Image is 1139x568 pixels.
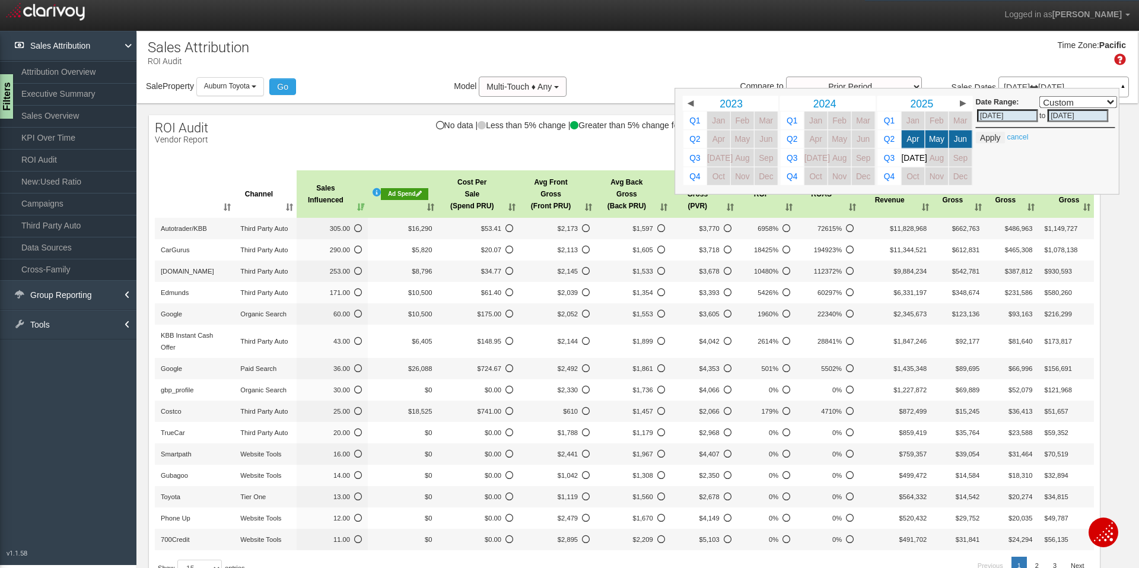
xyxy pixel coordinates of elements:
[689,116,700,125] span: Q1
[731,130,754,148] a: May
[731,149,754,167] a: Aug
[161,408,182,415] span: Costco
[712,116,725,125] span: Jan
[155,135,208,144] p: Vendor Report
[1044,338,1072,345] span: $173,817
[161,429,185,436] span: TrueCar
[479,77,567,97] button: Multi-Touch ♦ Any
[240,450,281,458] span: Website Tools
[303,427,362,439] span: No Data to compare
[1005,225,1033,232] span: $486,963
[240,246,288,253] span: Third Party Auto
[781,112,804,129] a: Q1
[161,289,189,296] span: Edmunds
[1044,429,1068,436] span: $59,352
[802,287,854,299] span: No Data to compare%
[602,265,665,277] span: No Data to compare
[902,130,925,148] a: Apr
[856,116,870,125] span: Mar
[425,386,432,394] span: $0
[743,427,790,439] span: No Data to compare%
[303,384,362,396] span: No Data to compare
[525,448,590,460] span: No Data to compare
[956,408,979,415] span: $15,245
[787,153,797,162] span: Q3
[525,287,590,299] span: No Data to compare
[161,268,214,275] span: [DOMAIN_NAME]
[781,149,804,167] a: Q3
[444,287,513,299] span: No Data to compare
[804,167,828,185] a: Oct
[688,99,693,107] span: ◀
[707,153,733,162] span: [DATE]
[196,77,265,96] button: Auburn Toyota
[955,96,970,111] a: ▶
[802,448,854,460] span: No Data to compare%
[884,116,895,125] span: Q1
[743,308,790,320] span: No Data to compare%
[1007,133,1028,141] a: cancel
[303,244,362,256] span: No Data to compare
[949,167,972,185] a: Dec
[899,450,927,458] span: $759,357
[893,310,927,318] span: $2,345,673
[1004,9,1052,19] span: Logged in as
[884,172,895,180] span: Q4
[677,223,731,234] span: No Data to compare
[743,384,790,396] span: No Data to compare%
[1008,450,1032,458] span: $31,464
[893,268,927,275] span: $9,884,234
[602,223,665,234] span: No Data to compare
[408,310,432,318] span: $10,500
[303,335,362,347] span: No Data to compare
[809,116,822,125] span: Jan
[677,308,731,320] span: No Data to compare
[1044,408,1068,415] span: $51,657
[956,450,979,458] span: $39,054
[925,167,949,185] a: Nov
[925,130,949,148] a: May
[677,405,731,417] span: No Data to compare
[146,81,163,91] span: Sale
[828,167,851,185] a: Nov
[804,130,828,148] a: Apr
[956,429,979,436] span: $35,764
[743,335,790,347] span: No Data to compare%
[906,116,920,125] span: Jan
[1044,386,1072,394] span: $121,968
[525,384,590,396] span: No Data to compare
[743,265,790,277] span: No Data to compare%
[525,427,590,439] span: No Data to compare
[743,223,790,234] span: No Data to compare%
[902,112,925,129] a: Jan
[953,116,968,125] span: Mar
[856,153,870,162] span: Sep
[677,265,731,277] span: No Data to compare
[856,172,870,180] span: Dec
[444,308,513,320] span: No Data to compare
[602,287,665,299] span: No Data to compare
[787,172,797,180] span: Q4
[755,130,778,148] a: Jun
[677,448,731,460] span: No Data to compare
[698,96,765,111] a: 2023
[1005,246,1033,253] span: $465,308
[781,130,804,148] a: Q2
[930,172,944,180] span: Nov
[425,450,432,458] span: $0
[952,310,980,318] span: $123,136
[809,135,822,144] span: Apr
[890,225,927,232] span: $11,828,968
[677,335,731,347] span: No Data to compare
[893,386,927,394] span: $1,227,872
[802,363,854,375] span: No Data to compare%
[303,223,362,234] span: No Data to compare
[712,135,725,144] span: Apr
[1044,365,1072,372] span: $156,691
[155,120,208,135] span: ROI Audit
[1008,386,1032,394] span: $52,079
[802,405,854,417] span: No Data to compare%
[832,172,847,180] span: Nov
[1044,246,1077,253] span: $1,078,138
[444,427,513,439] span: No Data to compare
